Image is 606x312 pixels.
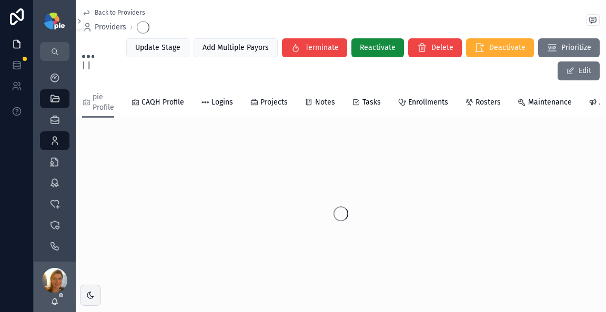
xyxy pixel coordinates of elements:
[82,88,114,118] a: pie Profile
[315,97,335,108] span: Notes
[194,38,278,57] button: Add Multiple Payors
[466,38,534,57] button: Deactivate
[142,97,184,108] span: CAQH Profile
[211,97,233,108] span: Logins
[34,61,76,262] div: scrollable content
[352,93,381,114] a: Tasks
[489,43,526,53] span: Deactivate
[360,43,396,53] span: Reactivate
[126,38,189,57] button: Update Stage
[538,38,600,57] button: Prioritize
[398,93,448,114] a: Enrollments
[305,43,339,53] span: Terminate
[528,97,572,108] span: Maintenance
[282,38,347,57] button: Terminate
[558,61,600,80] button: Edit
[476,97,501,108] span: Rosters
[260,97,288,108] span: Projects
[82,8,145,17] a: Back to Providers
[135,43,180,53] span: Update Stage
[203,43,269,53] span: Add Multiple Payors
[201,93,233,114] a: Logins
[465,93,501,114] a: Rosters
[44,13,65,29] img: App logo
[305,93,335,114] a: Notes
[431,43,453,53] span: Delete
[561,43,591,53] span: Prioritize
[95,22,126,33] span: Providers
[518,93,572,114] a: Maintenance
[408,97,448,108] span: Enrollments
[408,38,462,57] button: Delete
[82,59,94,72] span: | |
[82,22,126,33] a: Providers
[362,97,381,108] span: Tasks
[93,92,114,113] span: pie Profile
[95,8,145,17] span: Back to Providers
[131,93,184,114] a: CAQH Profile
[351,38,404,57] button: Reactivate
[250,93,288,114] a: Projects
